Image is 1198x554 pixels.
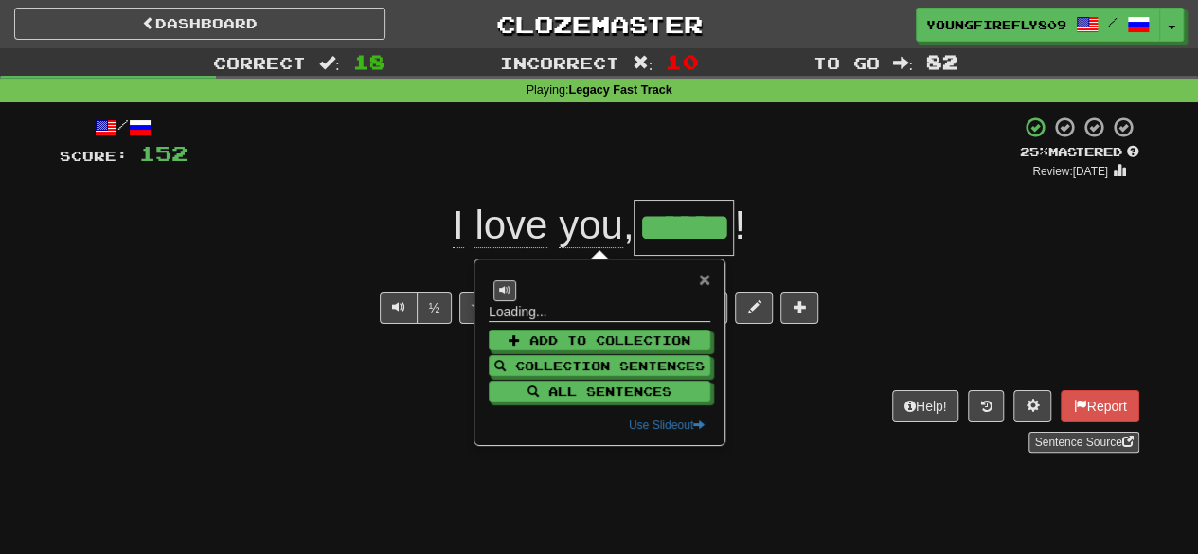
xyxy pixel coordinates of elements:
button: All Sentences [489,381,710,402]
button: Play sentence audio (ctl+space) [380,292,418,324]
a: Dashboard [14,8,385,40]
span: × [699,268,710,290]
span: 25 % [1020,144,1048,159]
div: Я люблю тебя, [PERSON_NAME]! [60,263,1139,282]
span: 10 [666,50,698,73]
a: Clozemaster [414,8,785,41]
span: 152 [139,141,188,165]
div: / [60,116,188,139]
a: Sentence Source [1028,432,1138,453]
span: I [453,203,464,248]
span: To go [813,53,879,72]
button: ½ [417,292,453,324]
button: Add to collection (alt+a) [780,292,818,324]
span: / [1108,15,1118,28]
strong: Legacy Fast Track [568,83,671,97]
button: Collection Sentences [489,355,710,376]
button: Add to Collection [489,330,710,350]
small: Review: [DATE] [1032,165,1108,178]
span: : [319,55,340,71]
a: YoungFirefly809 / [916,8,1160,42]
div: Mastered [1020,144,1139,161]
button: Close [699,269,710,289]
button: Round history (alt+y) [968,390,1004,422]
span: love [474,203,547,248]
span: , [453,203,634,247]
span: you [559,203,623,248]
button: Help! [892,390,959,422]
button: Favorite sentence (alt+f) [459,292,497,324]
button: Report [1061,390,1138,422]
span: ! [734,203,745,247]
span: YoungFirefly809 [926,16,1066,33]
span: : [633,55,653,71]
span: 18 [353,50,385,73]
span: 82 [926,50,958,73]
span: Score: [60,148,128,164]
div: Text-to-speech controls [376,292,453,324]
p: Loading... [489,302,710,322]
span: Incorrect [500,53,619,72]
span: : [892,55,913,71]
span: Correct [213,53,306,72]
button: Edit sentence (alt+d) [735,292,773,324]
button: Use Slideout [623,415,710,436]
